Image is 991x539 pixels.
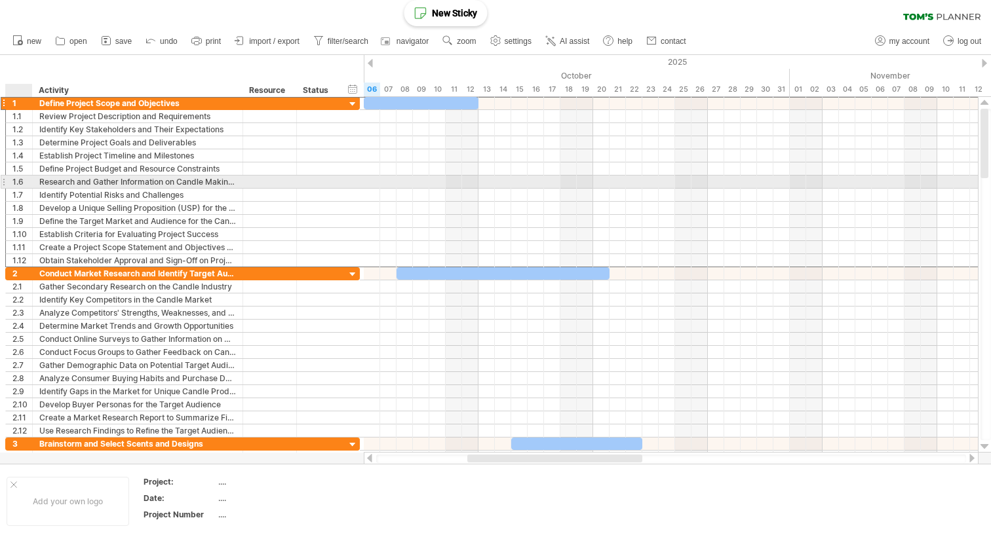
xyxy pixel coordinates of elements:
[626,83,642,96] div: Wednesday, 22 October 2025
[724,83,741,96] div: Tuesday, 28 October 2025
[39,136,236,149] div: Determine Project Goals and Deliverables
[218,509,328,520] div: ....
[69,37,87,46] span: open
[940,33,985,50] a: log out
[600,33,636,50] a: help
[12,359,32,371] div: 2.7
[12,123,32,136] div: 1.2
[12,267,32,280] div: 2
[39,241,236,253] div: Create a Project Scope Statement and Objectives Document
[439,33,480,50] a: zoom
[249,37,300,46] span: import / export
[487,33,535,50] a: settings
[39,320,236,332] div: Determine Market Trends and Growth Opportunities
[160,37,178,46] span: undo
[937,83,954,96] div: Monday, 10 November 2025
[478,83,495,96] div: Monday, 13 October 2025
[12,333,32,345] div: 2.5
[542,33,593,50] a: AI assist
[904,83,921,96] div: Saturday, 8 November 2025
[691,83,708,96] div: Sunday, 26 October 2025
[39,333,236,345] div: Conduct Online Surveys to Gather Information on Consumer Preferences
[249,84,289,97] div: Resource
[9,33,45,50] a: new
[39,346,236,358] div: Conduct Focus Groups to Gather Feedback on Candle Designs and Scents
[27,37,41,46] span: new
[457,37,476,46] span: zoom
[397,37,429,46] span: navigator
[617,37,632,46] span: help
[921,83,937,96] div: Sunday, 9 November 2025
[560,83,577,96] div: Saturday, 18 October 2025
[708,83,724,96] div: Monday, 27 October 2025
[12,398,32,411] div: 2.10
[39,359,236,371] div: Gather Demographic Data on Potential Target Audiences
[39,97,236,109] div: Define Project Scope and Objectives
[328,37,368,46] span: filter/search
[39,437,236,450] div: Brainstorm and Select Scents and Designs
[643,33,690,50] a: contact
[505,37,532,46] span: settings
[12,424,32,437] div: 2.12
[413,83,429,96] div: Thursday, 9 October 2025
[495,83,511,96] div: Tuesday, 14 October 2025
[12,385,32,398] div: 2.9
[806,83,823,96] div: Sunday, 2 November 2025
[462,83,478,96] div: Sunday, 12 October 2025
[39,385,236,398] div: Identify Gaps in the Market for Unique Candle Products
[12,346,32,358] div: 2.6
[446,83,462,96] div: Saturday, 11 October 2025
[39,189,236,201] div: Identify Potential Risks and Challenges
[39,176,236,188] div: Research and Gather Information on Candle Making and Pottery
[888,83,904,96] div: Friday, 7 November 2025
[560,37,589,46] span: AI assist
[675,83,691,96] div: Saturday, 25 October 2025
[12,307,32,319] div: 2.3
[39,267,236,280] div: Conduct Market Research and Identify Target Audience
[39,424,236,437] div: Use Research Findings to Refine the Target Audience and Market Strategy
[577,83,593,96] div: Sunday, 19 October 2025
[12,254,32,267] div: 1.12
[39,411,236,424] div: Create a Market Research Report to Summarize Findings
[52,33,91,50] a: open
[39,451,236,463] div: Research Popular Scents and Fragrance Trends
[380,83,397,96] div: Tuesday, 7 October 2025
[39,162,236,175] div: Define Project Budget and Resource Constraints
[790,83,806,96] div: Saturday, 1 November 2025
[98,33,136,50] a: save
[303,84,332,97] div: Status
[12,162,32,175] div: 1.5
[12,228,32,240] div: 1.10
[773,83,790,96] div: Friday, 31 October 2025
[12,136,32,149] div: 1.3
[855,83,872,96] div: Wednesday, 5 November 2025
[39,84,235,97] div: Activity
[12,437,32,450] div: 3
[39,149,236,162] div: Establish Project Timeline and Milestones
[593,83,610,96] div: Monday, 20 October 2025
[661,37,686,46] span: contact
[889,37,929,46] span: my account
[7,477,129,526] div: Add your own logo
[12,110,32,122] div: 1.1
[511,83,528,96] div: Wednesday, 15 October 2025
[39,215,236,227] div: Define the Target Market and Audience for the Candle Collection
[12,411,32,424] div: 2.11
[39,110,236,122] div: Review Project Description and Requirements
[39,254,236,267] div: Obtain Stakeholder Approval and Sign-Off on Project Scope and Objectives
[142,33,182,50] a: undo
[741,83,757,96] div: Wednesday, 29 October 2025
[429,83,446,96] div: Friday, 10 October 2025
[231,33,303,50] a: import / export
[757,83,773,96] div: Thursday, 30 October 2025
[206,37,221,46] span: print
[39,398,236,411] div: Develop Buyer Personas for the Target Audience
[144,509,216,520] div: Project Number
[12,372,32,384] div: 2.8
[397,83,413,96] div: Wednesday, 8 October 2025
[528,83,544,96] div: Thursday, 16 October 2025
[872,83,888,96] div: Thursday, 6 November 2025
[39,293,236,306] div: Identify Key Competitors in the Candle Market
[12,215,32,227] div: 1.9
[544,83,560,96] div: Friday, 17 October 2025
